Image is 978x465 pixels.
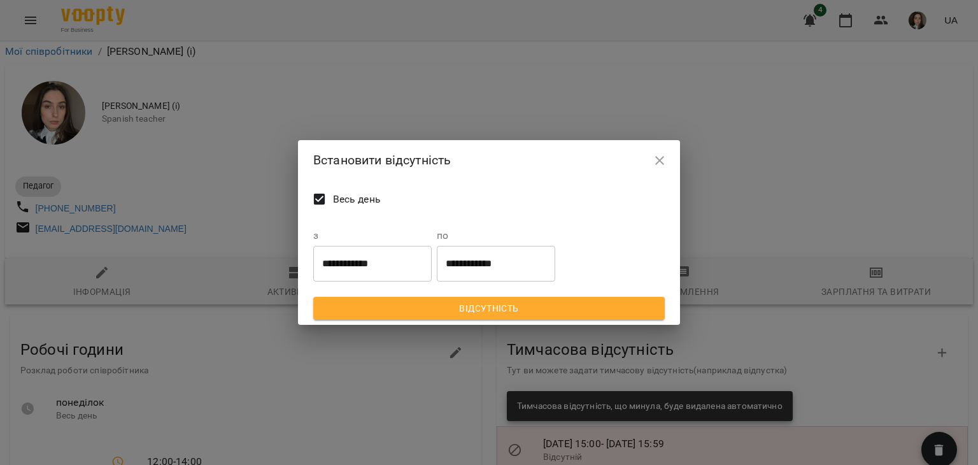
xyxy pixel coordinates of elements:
[313,297,665,320] button: Відсутність
[437,231,555,241] label: по
[313,150,665,170] h2: Встановити відсутність
[333,192,381,207] span: Весь день
[323,301,655,316] span: Відсутність
[313,231,432,241] label: з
